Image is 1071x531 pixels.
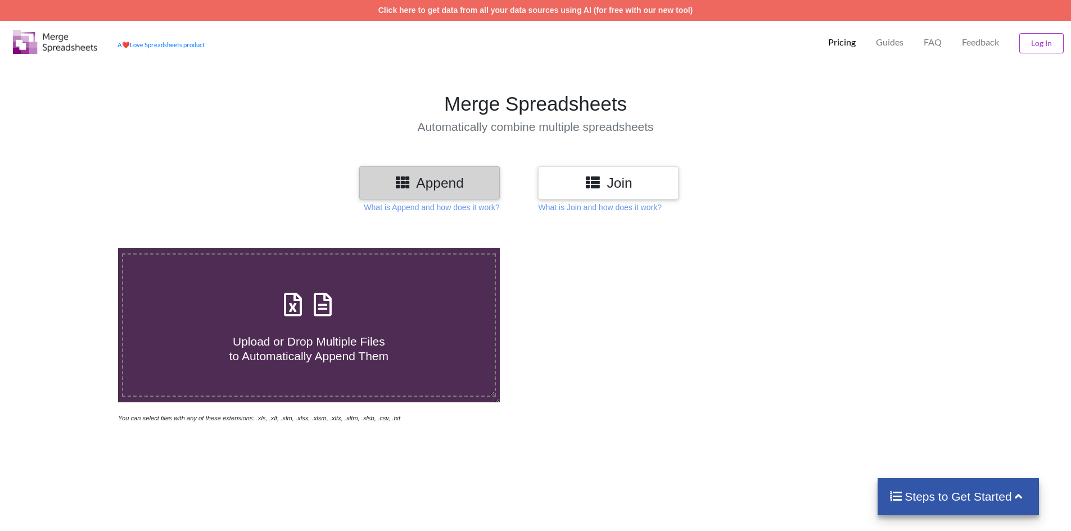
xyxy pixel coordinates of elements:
span: Upload or Drop Multiple Files to Automatically Append Them [229,335,388,362]
p: What is Append and how does it work? [364,202,499,213]
i: You can select files with any of these extensions: .xls, .xlt, .xlm, .xlsx, .xlsm, .xltx, .xltm, ... [118,415,400,421]
button: Log In [1019,33,1064,53]
a: AheartLove Spreadsheets product [118,41,205,48]
a: Click here to get data from all your data sources using AI (for free with our new tool) [378,6,693,15]
p: Pricing [828,37,856,48]
h3: Join [546,175,670,191]
p: Guides [876,37,903,48]
h4: Steps to Get Started [889,489,1028,503]
p: FAQ [924,37,942,48]
p: What is Join and how does it work? [538,202,661,213]
img: Logo.png [13,30,97,54]
h3: Append [368,175,491,191]
span: heart [122,41,130,48]
span: Feedback [962,38,999,47]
